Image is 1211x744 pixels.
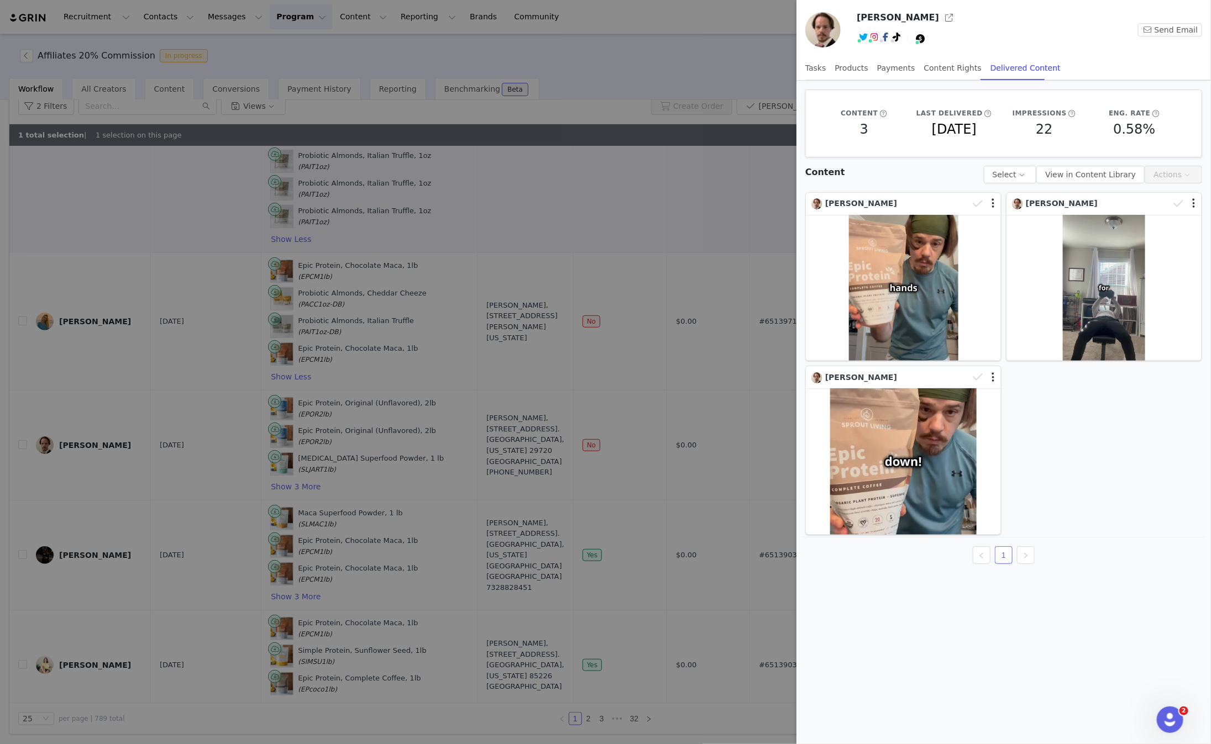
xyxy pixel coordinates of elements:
[805,166,845,179] h3: Content
[1138,23,1202,36] button: Send Email
[811,372,822,383] img: 5c446ea7-339c-4be4-9d91-68c3cb810942.jpg
[841,108,878,118] h5: Content
[916,108,983,118] h5: Last Delivered
[1036,170,1145,179] a: View in Content Library
[811,198,822,209] img: 5c446ea7-339c-4be4-9d91-68c3cb810942.jpg
[860,119,868,139] h5: 3
[805,56,826,81] div: Tasks
[857,11,939,24] h3: [PERSON_NAME]
[1113,119,1155,139] h5: 0.58%
[1026,199,1098,208] span: [PERSON_NAME]
[877,56,915,81] div: Payments
[924,56,982,81] div: Content Rights
[978,552,985,559] i: icon: left
[835,56,868,81] div: Products
[825,373,897,382] span: [PERSON_NAME]
[870,33,879,41] img: instagram.svg
[932,119,977,139] h5: [DATE]
[805,12,841,48] img: 5c446ea7-339c-4be4-9d91-68c3cb810942.jpg
[1013,108,1067,118] h5: Impressions
[1036,119,1053,139] h5: 22
[1109,108,1150,118] h5: Eng. Rate
[1017,546,1035,564] li: Next Page
[990,56,1061,81] div: Delivered Content
[973,546,990,564] li: Previous Page
[984,166,1037,183] button: Select
[825,199,897,208] span: [PERSON_NAME]
[1145,166,1202,183] button: Actions
[1012,198,1023,209] img: 5c446ea7-339c-4be4-9d91-68c3cb810942.jpg
[995,547,1012,563] a: 1
[1179,706,1188,715] span: 2
[1023,552,1029,559] i: icon: right
[1157,706,1183,733] iframe: Intercom live chat
[1036,166,1145,183] button: View in Content Library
